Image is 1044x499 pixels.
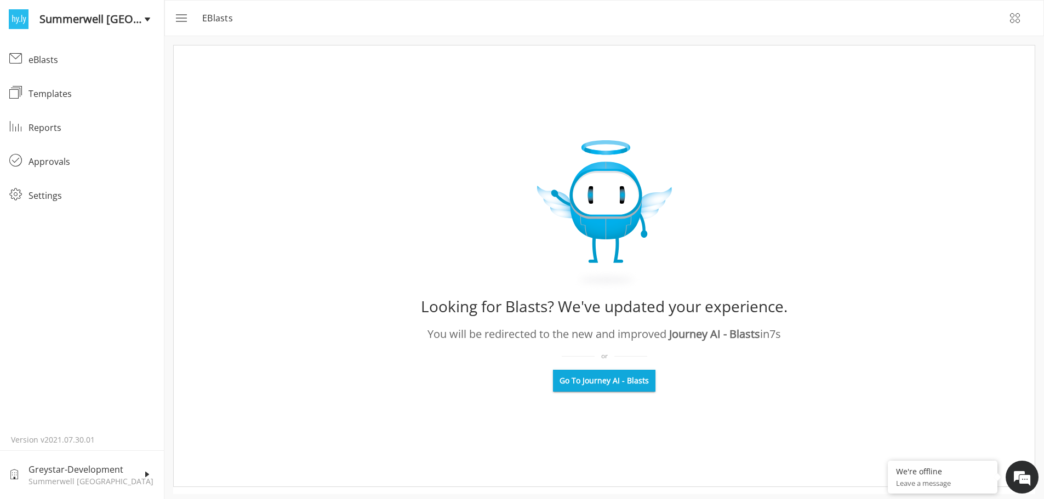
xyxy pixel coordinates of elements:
img: logo [9,9,28,29]
div: You will be redirected to the new and improved in 7 s [427,326,781,342]
span: Summerwell [GEOGRAPHIC_DATA] [39,11,144,27]
img: expiry_Image [537,140,672,290]
span: Go To Journey AI - Blasts [560,375,649,386]
div: Templates [28,87,155,100]
button: Go To Journey AI - Blasts [553,370,655,392]
div: or [562,351,647,361]
div: Reports [28,121,155,134]
p: eBlasts [202,12,239,25]
div: eBlasts [28,53,155,66]
span: Journey AI - Blasts [669,326,760,341]
p: Version v2021.07.30.01 [11,434,153,445]
p: Leave a message [896,478,989,488]
button: menu [167,5,193,31]
div: Approvals [28,155,155,168]
div: Looking for Blasts? We've updated your experience. [421,293,788,319]
div: We're offline [896,466,989,477]
div: Settings [28,189,155,202]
